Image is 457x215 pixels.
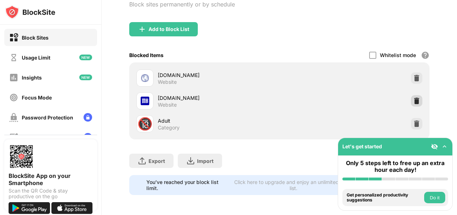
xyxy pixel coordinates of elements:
[22,94,52,101] div: Focus Mode
[9,144,34,169] img: options-page-qr-code.png
[51,202,93,214] img: download-on-the-app-store.svg
[342,143,382,149] div: Let's get started
[79,55,92,60] img: new-icon.svg
[380,52,416,58] div: Whitelist mode
[158,117,280,124] div: Adult
[84,113,92,122] img: lock-menu.svg
[347,193,422,203] div: Get personalized productivity suggestions
[22,55,50,61] div: Usage Limit
[84,133,92,142] img: lock-menu.svg
[9,188,93,199] div: Scan the QR Code & stay productive on the go
[9,33,18,42] img: block-on.svg
[141,74,149,82] img: favicons
[9,113,18,122] img: password-protection-off.svg
[431,143,438,150] img: eye-not-visible.svg
[9,172,93,186] div: BlockSite App on your Smartphone
[158,124,180,131] div: Category
[149,26,189,32] div: Add to Block List
[129,1,235,8] div: Block sites permanently or by schedule
[146,179,228,191] div: You’ve reached your block list limit.
[79,75,92,80] img: new-icon.svg
[9,133,18,142] img: customize-block-page-off.svg
[158,71,280,79] div: [DOMAIN_NAME]
[129,52,164,58] div: Blocked Items
[342,160,448,173] div: Only 5 steps left to free up an extra hour each day!
[441,143,448,150] img: omni-setup-toggle.svg
[22,75,42,81] div: Insights
[22,134,69,140] div: Custom Block Page
[9,53,18,62] img: time-usage-off.svg
[158,94,280,102] div: [DOMAIN_NAME]
[137,117,152,131] div: 🔞
[9,73,18,82] img: insights-off.svg
[232,179,355,191] div: Click here to upgrade and enjoy an unlimited block list.
[5,5,55,19] img: logo-blocksite.svg
[158,79,177,85] div: Website
[158,102,177,108] div: Website
[149,158,165,164] div: Export
[9,93,18,102] img: focus-off.svg
[9,202,50,214] img: get-it-on-google-play.svg
[424,192,445,203] button: Do it
[141,97,149,105] img: favicons
[22,35,49,41] div: Block Sites
[197,158,214,164] div: Import
[22,114,73,121] div: Password Protection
